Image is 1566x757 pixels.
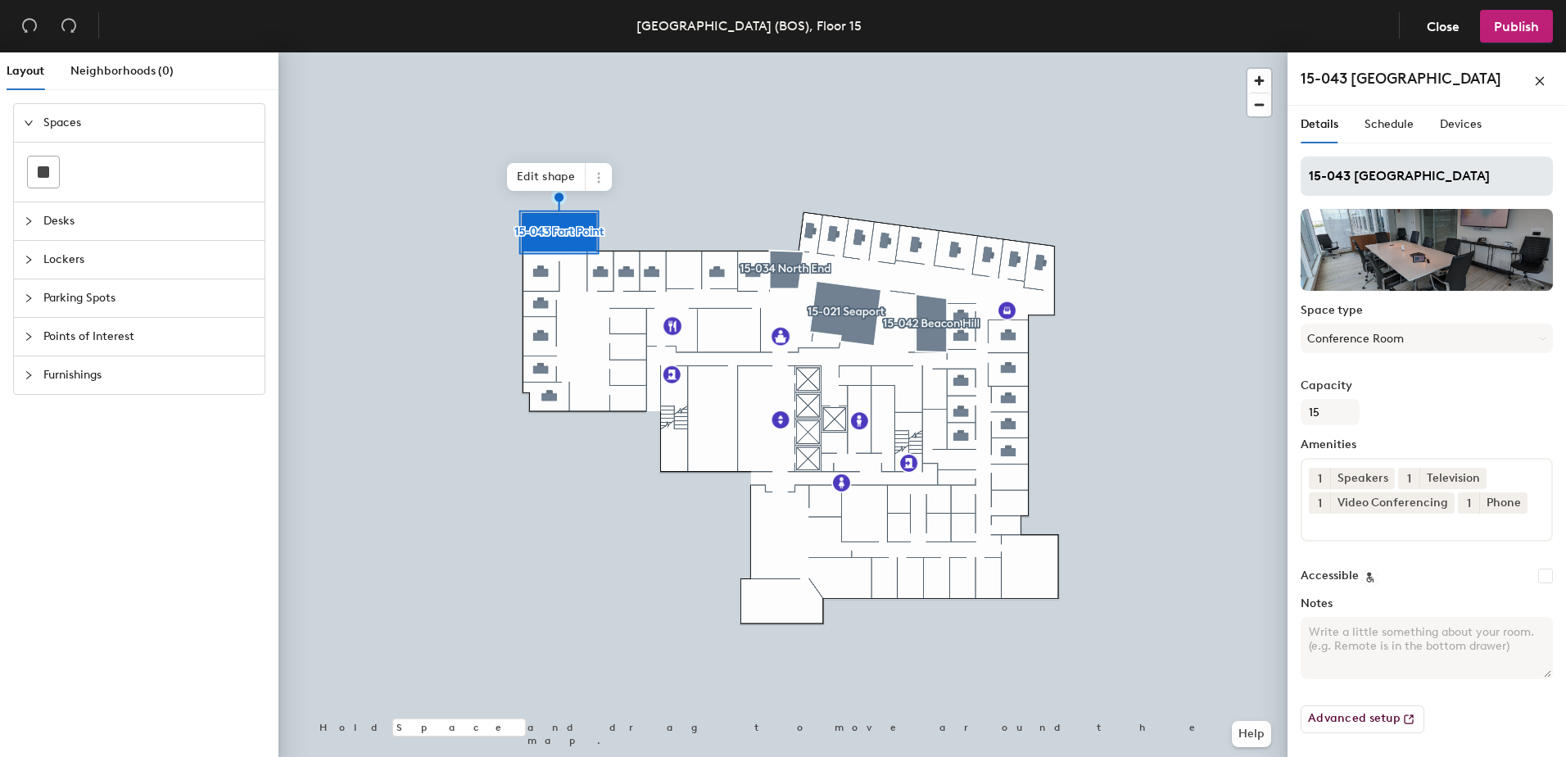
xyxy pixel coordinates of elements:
div: [GEOGRAPHIC_DATA] (BOS), Floor 15 [636,16,862,36]
label: Space type [1301,304,1553,317]
span: 1 [1407,470,1411,487]
span: Edit shape [507,163,586,191]
label: Amenities [1301,438,1553,451]
span: 1 [1318,495,1322,512]
div: Speakers [1330,468,1395,489]
label: Notes [1301,597,1553,610]
span: expanded [24,118,34,128]
button: Close [1413,10,1473,43]
button: 1 [1309,492,1330,514]
span: Parking Spots [43,279,255,317]
span: undo [21,17,38,34]
label: Accessible [1301,569,1359,582]
span: Layout [7,64,44,78]
span: Lockers [43,241,255,279]
span: Publish [1494,19,1539,34]
button: Help [1232,721,1271,747]
button: 1 [1398,468,1419,489]
span: collapsed [24,293,34,303]
button: Redo (⌘ + ⇧ + Z) [52,10,85,43]
span: Neighborhoods (0) [70,64,174,78]
button: Conference Room [1301,324,1553,353]
span: Details [1301,117,1338,131]
span: 1 [1318,470,1322,487]
div: Phone [1479,492,1528,514]
span: Devices [1440,117,1482,131]
button: Advanced setup [1301,705,1424,733]
label: Capacity [1301,379,1553,392]
span: close [1534,75,1546,87]
button: 1 [1309,468,1330,489]
span: Desks [43,202,255,240]
span: 1 [1467,495,1471,512]
span: Points of Interest [43,318,255,356]
span: Schedule [1365,117,1414,131]
span: Furnishings [43,356,255,394]
button: 1 [1458,492,1479,514]
img: The space named 15-043 Fort Point [1301,209,1553,291]
span: Spaces [43,104,255,142]
span: collapsed [24,216,34,226]
span: collapsed [24,255,34,265]
button: Publish [1480,10,1553,43]
div: Television [1419,468,1487,489]
div: Video Conferencing [1330,492,1455,514]
span: collapsed [24,370,34,380]
button: Undo (⌘ + Z) [13,10,46,43]
span: collapsed [24,332,34,342]
h4: 15-043 [GEOGRAPHIC_DATA] [1301,68,1501,89]
span: Close [1427,19,1460,34]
